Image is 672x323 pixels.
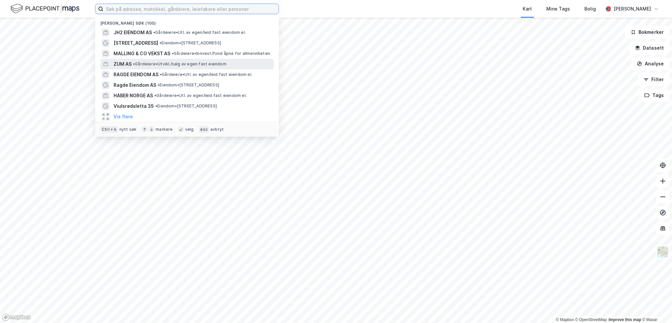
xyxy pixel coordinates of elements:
[556,317,574,322] a: Mapbox
[153,30,246,35] span: Gårdeiere • Utl. av egen/leid fast eiendom el.
[133,61,135,66] span: •
[523,5,532,13] div: Kart
[133,61,226,67] span: Gårdeiere • Utvikl./salg av egen fast eiendom
[155,104,217,109] span: Eiendom • [STREET_ADDRESS]
[159,40,221,46] span: Eiendom • [STREET_ADDRESS]
[210,127,224,132] div: avbryt
[114,50,170,58] span: MALLING & CO VEKST AS
[119,127,137,132] div: nytt søk
[172,51,174,56] span: •
[639,89,669,102] button: Tags
[639,291,672,323] iframe: Chat Widget
[614,5,651,13] div: [PERSON_NAME]
[154,93,247,98] span: Gårdeiere • Utl. av egen/leid fast eiendom el.
[2,313,31,321] a: Mapbox homepage
[114,113,133,121] button: Vis flere
[153,30,155,35] span: •
[639,291,672,323] div: Kontrollprogram for chat
[172,51,270,56] span: Gårdeiere • Innvest/fond åpne for allmennheten
[114,39,158,47] span: [STREET_ADDRESS]
[575,317,607,322] a: OpenStreetMap
[185,127,194,132] div: velg
[114,81,156,89] span: Ragde Eiendom AS
[638,73,669,86] button: Filter
[95,15,279,27] div: [PERSON_NAME] søk (100)
[629,41,669,55] button: Datasett
[157,82,159,87] span: •
[160,72,162,77] span: •
[114,29,152,36] span: JH2 EIENDOM AS
[160,72,252,77] span: Gårdeiere • Utl. av egen/leid fast eiendom el.
[154,93,156,98] span: •
[199,126,209,133] div: esc
[114,92,153,100] span: HABER NORGE AS
[156,127,173,132] div: markere
[159,40,161,45] span: •
[114,71,158,79] span: RAGDE EIENDOM AS
[155,104,157,108] span: •
[10,3,79,14] img: logo.f888ab2527a4732fd821a326f86c7f29.svg
[114,102,154,110] span: Viulsrødsletta 35
[157,82,219,88] span: Eiendom • [STREET_ADDRESS]
[609,317,641,322] a: Improve this map
[625,26,669,39] button: Bokmerker
[103,4,279,14] input: Søk på adresse, matrikkel, gårdeiere, leietakere eller personer
[114,60,132,68] span: ZUM AS
[657,246,669,258] img: Z
[631,57,669,70] button: Analyse
[100,126,118,133] div: Ctrl + k
[546,5,570,13] div: Mine Tags
[584,5,596,13] div: Bolig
